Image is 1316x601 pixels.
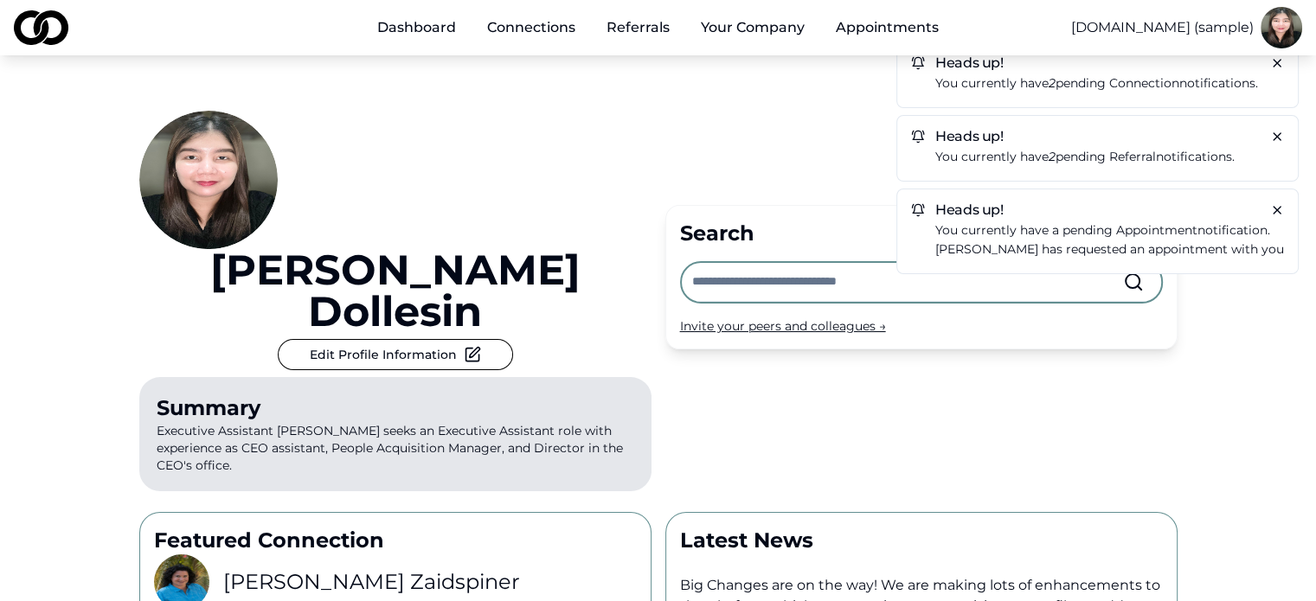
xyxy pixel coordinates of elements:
em: 2 [1049,149,1056,164]
img: c5a994b8-1df4-4c55-a0c5-fff68abd3c00-Kim%20Headshot-profile_picture.jpg [1261,7,1302,48]
span: appointment [1116,222,1197,238]
p: [PERSON_NAME] has requested an appointment with you [935,240,1284,259]
div: Invite your peers and colleagues → [680,317,1163,335]
div: Search [680,220,1163,247]
h5: Heads up! [911,130,1284,144]
p: You currently have a pending notification. [935,221,1284,240]
h3: [PERSON_NAME] Zaidspiner [223,568,520,596]
p: Executive Assistant [PERSON_NAME] seeks an Executive Assistant role with experience as CEO assist... [139,377,652,491]
a: Connections [473,10,589,45]
p: Featured Connection [154,527,637,554]
button: Your Company [687,10,818,45]
span: connection [1109,75,1179,91]
a: [PERSON_NAME] Dollesin [139,249,652,332]
nav: Main [363,10,953,45]
a: Dashboard [363,10,470,45]
a: You currently have2pending referralnotifications. [935,147,1284,167]
a: Referrals [593,10,684,45]
a: You currently have a pending appointmentnotification.[PERSON_NAME] has requested an appointment w... [935,221,1284,260]
span: referral [1109,149,1156,164]
p: You currently have pending notifications. [935,74,1284,93]
button: [DOMAIN_NAME] (sample) [1071,17,1254,38]
a: Appointments [822,10,953,45]
button: Edit Profile Information [278,339,513,370]
img: logo [14,10,68,45]
div: Summary [157,394,634,422]
h5: Heads up! [911,203,1284,217]
p: You currently have pending notifications. [935,147,1284,167]
p: Latest News [680,527,1163,554]
img: c5a994b8-1df4-4c55-a0c5-fff68abd3c00-Kim%20Headshot-profile_picture.jpg [139,111,278,249]
h5: Heads up! [911,56,1284,70]
a: You currently have2pending connectionnotifications. [935,74,1284,93]
em: 2 [1049,75,1056,91]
